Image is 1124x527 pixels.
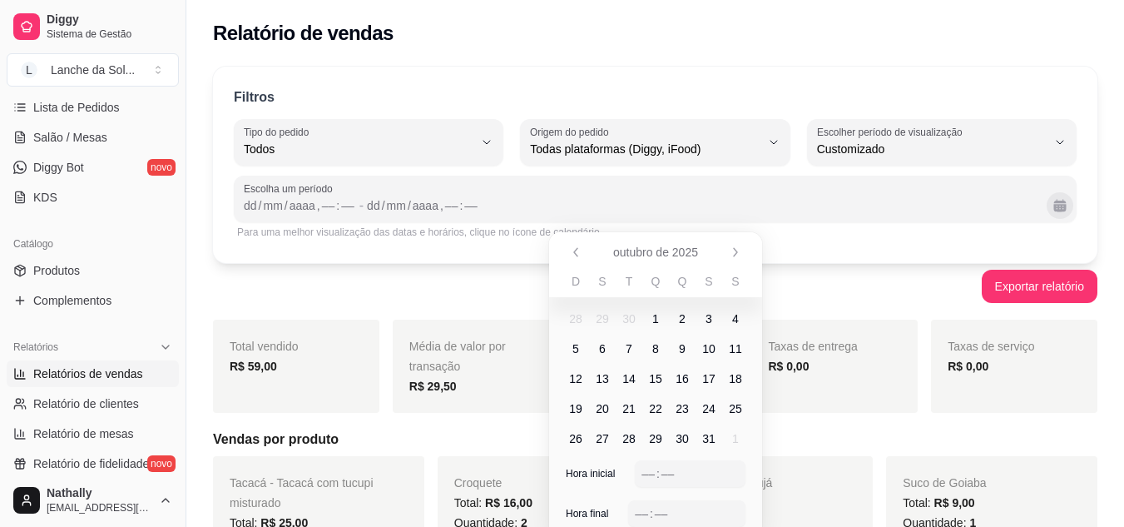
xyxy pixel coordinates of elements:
span: Complementos [33,292,111,309]
div: hora, [640,465,656,482]
span: Diggy [47,12,172,27]
span: D [571,273,579,290]
span: terça-feira, 30 de setembro de 2025 [616,306,642,332]
div: Para uma melhor visualização das datas e horários, clique no ícone de calendário. [237,226,1073,239]
span: Taxas de entrega [768,340,857,353]
span: 3 [706,311,712,327]
div: hora, Data final, [443,197,460,214]
span: outubro de 2025 [613,244,698,261]
span: Customizado [817,141,1047,157]
span: 28 [622,430,636,447]
button: Exportar relatório [982,270,1097,303]
strong: R$ 59,00 [230,360,277,373]
span: domingo, 26 de outubro de 2025 [562,425,589,452]
span: sexta-feira, 17 de outubro de 2025 [696,365,722,392]
span: quinta-feira, 9 de outubro de 2025 [669,336,696,362]
span: segunda-feira, 20 de outubro de 2025 [589,395,616,422]
span: 1 [652,311,659,327]
span: sábado, 11 de outubro de 2025 [722,336,749,362]
label: Origem do pedido [530,125,614,139]
span: - [359,196,364,216]
span: 28 [569,311,582,327]
span: segunda-feira, 29 de setembro de 2025 [589,306,616,332]
span: domingo, 12 de outubro de 2025 [562,365,589,392]
span: 10 [702,341,715,357]
span: Sistema de Gestão [47,27,172,41]
span: terça-feira, 21 de outubro de 2025 [616,395,642,422]
div: Catálogo [7,231,179,257]
span: Hora inicial [566,467,615,480]
label: Escolher período de visualização [817,125,968,139]
div: , [438,197,445,214]
div: , [315,197,322,214]
span: 23 [676,400,689,417]
span: 2 [679,311,686,327]
span: 26 [569,430,582,447]
span: Hoje, sexta-feira, 3 de outubro de 2025 [696,306,722,332]
span: L [21,62,37,78]
span: S [598,273,606,290]
span: Diggy Bot [33,159,84,176]
div: : [334,197,341,214]
span: quinta-feira, 16 de outubro de 2025 [669,365,696,392]
div: mês, Data final, [385,197,408,214]
div: minuto, [652,505,669,522]
button: Próximo [722,239,749,266]
span: Relatório de mesas [33,425,134,442]
span: domingo, 5 de outubro de 2025 [562,336,589,362]
div: / [257,197,264,214]
div: : [654,465,661,482]
span: 15 [649,370,662,387]
strong: R$ 0,00 [948,360,988,373]
span: Relatório de clientes [33,395,139,412]
span: 9 [679,341,686,357]
span: 12 [569,370,582,387]
span: Suco de Goiaba [903,476,986,490]
span: Todas plataformas (Diggy, iFood) [530,141,760,157]
span: 31 [702,430,715,447]
span: T [625,273,632,290]
span: 6 [599,341,606,357]
span: Salão / Mesas [33,129,107,146]
div: : [647,505,654,522]
span: quarta-feira, 1 de outubro de 2025 [642,306,669,332]
span: 8 [652,341,659,357]
div: dia, Data inicial, [242,197,259,214]
span: 24 [702,400,715,417]
span: 20 [596,400,609,417]
p: Filtros [234,87,275,107]
span: domingo, 28 de setembro de 2025 [562,306,589,332]
span: sexta-feira, 10 de outubro de 2025 [696,336,722,362]
span: KDS [33,189,57,206]
span: terça-feira, 7 de outubro de 2025 [616,336,642,362]
span: quinta-feira, 23 de outubro de 2025 [669,395,696,422]
span: 19 [569,400,582,417]
div: hora, Data inicial, [320,197,337,214]
div: Data inicial [244,196,356,216]
span: Total vendido [230,340,299,353]
span: 17 [702,370,715,387]
strong: R$ 29,50 [409,380,457,393]
span: 1 [732,430,739,447]
div: / [380,197,387,214]
div: minuto, [659,465,676,482]
h5: Vendas por produto [213,430,1097,450]
span: 27 [596,430,609,447]
span: quarta-feira, 8 de outubro de 2025 [642,336,669,362]
span: terça-feira, 28 de outubro de 2025 [616,425,642,452]
span: [EMAIL_ADDRESS][DOMAIN_NAME] [47,501,152,515]
span: 11 [729,341,742,357]
span: sábado, 25 de outubro de 2025 [722,395,749,422]
span: Relatórios [13,341,58,354]
div: mês, Data inicial, [261,197,284,214]
span: Q [677,273,686,290]
span: 13 [596,370,609,387]
div: dia, Data final, [365,197,382,214]
div: / [406,197,413,214]
span: quinta-feira, 2 de outubro de 2025 [669,306,696,332]
span: terça-feira, 14 de outubro de 2025 [616,365,642,392]
span: 5 [572,341,579,357]
h2: Relatório de vendas [213,20,394,47]
span: segunda-feira, 13 de outubro de 2025 [589,365,616,392]
span: 25 [729,400,742,417]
